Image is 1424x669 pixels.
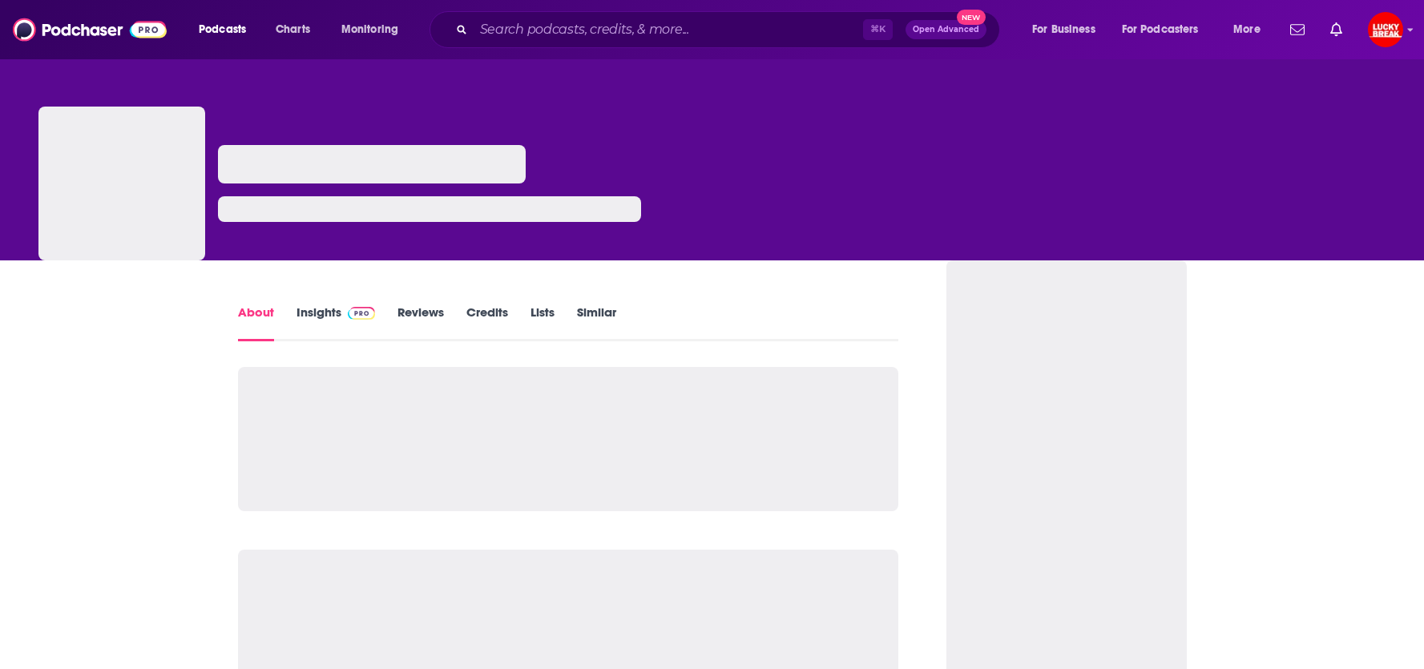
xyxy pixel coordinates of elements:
span: Charts [276,18,310,41]
a: Show notifications dropdown [1284,16,1311,43]
span: Logged in as annagregory [1368,12,1403,47]
button: open menu [188,17,267,42]
button: Show profile menu [1368,12,1403,47]
img: Podchaser - Follow, Share and Rate Podcasts [13,14,167,45]
span: For Podcasters [1122,18,1199,41]
a: Show notifications dropdown [1324,16,1349,43]
button: open menu [1021,17,1115,42]
a: InsightsPodchaser Pro [296,304,376,341]
span: Podcasts [199,18,246,41]
div: Search podcasts, credits, & more... [445,11,1015,48]
span: More [1233,18,1261,41]
span: Monitoring [341,18,398,41]
button: open menu [1222,17,1281,42]
a: Charts [265,17,320,42]
button: open menu [330,17,419,42]
a: Reviews [397,304,444,341]
span: ⌘ K [863,19,893,40]
a: Similar [577,304,616,341]
img: Podchaser Pro [348,307,376,320]
button: open menu [1111,17,1222,42]
a: Credits [466,304,508,341]
a: Lists [530,304,555,341]
span: New [957,10,986,25]
input: Search podcasts, credits, & more... [474,17,863,42]
span: For Business [1032,18,1095,41]
button: Open AdvancedNew [906,20,986,39]
span: Open Advanced [913,26,979,34]
img: User Profile [1368,12,1403,47]
a: About [238,304,274,341]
